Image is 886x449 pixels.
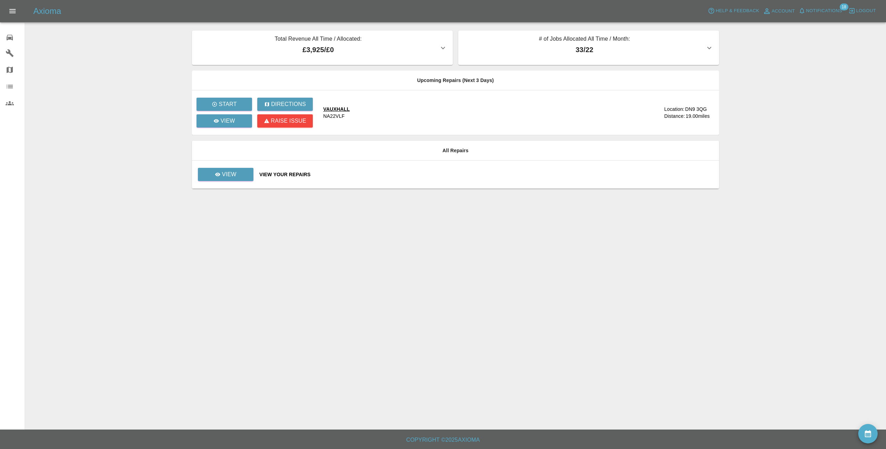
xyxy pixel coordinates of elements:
th: All Repairs [192,141,719,161]
a: View [197,114,252,128]
button: Total Revenue All Time / Allocated:£3,925/£0 [192,31,453,65]
span: Help & Feedback [716,7,759,15]
button: Help & Feedback [706,6,761,16]
div: NA22VLF [323,113,345,120]
div: 19.00 miles [686,113,713,120]
a: Account [761,6,797,17]
a: View Your Repairs [259,171,713,178]
span: Notifications [806,7,842,15]
p: 33 / 22 [464,44,705,55]
span: 18 [839,3,848,10]
button: # of Jobs Allocated All Time / Month:33/22 [458,31,719,65]
button: availability [858,424,878,443]
button: Notifications [797,6,844,16]
p: View [222,170,236,179]
p: £3,925 / £0 [198,44,439,55]
span: Logout [856,7,876,15]
a: VAUXHALLNA22VLF [323,106,628,120]
p: Raise issue [271,117,306,125]
p: Start [219,100,237,108]
th: Upcoming Repairs (Next 3 Days) [192,71,719,90]
button: Open drawer [4,3,21,19]
div: Location: [664,106,684,113]
div: DN9 3QG [685,106,707,113]
h6: Copyright © 2025 Axioma [6,435,880,445]
p: View [220,117,235,125]
a: View [198,171,254,177]
div: VAUXHALL [323,106,350,113]
p: # of Jobs Allocated All Time / Month: [464,35,705,44]
a: View [198,168,253,181]
h5: Axioma [33,6,61,17]
div: Distance: [664,113,685,120]
p: Total Revenue All Time / Allocated: [198,35,439,44]
span: Account [772,7,795,15]
button: Directions [257,98,313,111]
button: Logout [847,6,878,16]
button: Raise issue [257,114,313,128]
p: Directions [271,100,306,108]
a: Location:DN9 3QGDistance:19.00miles [634,106,713,120]
button: Start [197,98,252,111]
